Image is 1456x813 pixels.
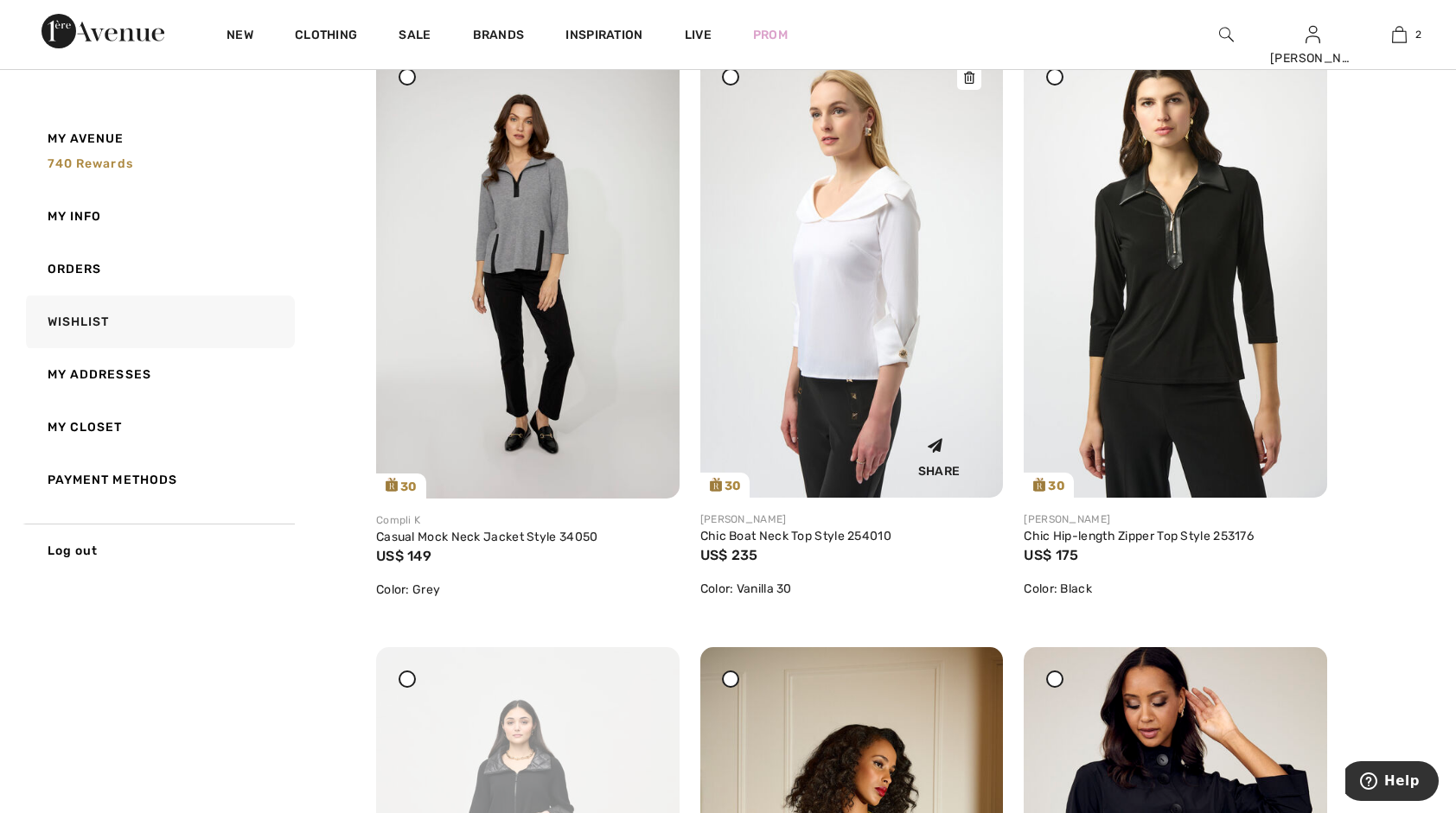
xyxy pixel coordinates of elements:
[565,28,642,46] span: Inspiration
[1345,761,1439,804] iframe: Opens a widget where you can find more information
[1415,27,1421,42] span: 2
[376,44,680,499] a: 30
[1024,529,1254,543] a: Chic Hip-length Zipper Top Style 253176
[888,423,991,485] div: Share
[1024,44,1327,498] img: joseph-ribkoff-tops-black_253176_3_8eb6_search.jpg
[1306,26,1320,42] a: Sign In
[22,524,295,577] a: Log out
[1306,24,1320,45] img: My Info
[700,529,891,543] a: Chic Boat Neck Top Style 254010
[700,511,1004,527] div: [PERSON_NAME]
[22,243,295,295] a: Orders
[22,190,295,243] a: My Info
[1219,24,1234,45] img: search the website
[376,512,680,528] div: Compli K
[1024,580,1327,598] div: Color: Black
[1392,24,1407,45] img: My Bag
[753,26,788,44] a: Prom
[48,130,125,148] span: My Avenue
[1024,547,1078,563] span: US$ 175
[1024,44,1327,498] a: 30
[42,14,164,48] img: 1ère Avenue
[700,44,1004,498] a: 30
[1270,49,1355,67] div: [PERSON_NAME]
[700,547,758,563] span: US$ 235
[22,401,295,454] a: My Closet
[22,454,295,506] a: Payment Methods
[295,28,357,46] a: Clothing
[22,348,295,401] a: My Addresses
[22,295,295,348] a: Wishlist
[399,28,431,46] a: Sale
[376,530,598,544] a: Casual Mock Neck Jacket Style 34050
[473,28,525,46] a: Brands
[1357,24,1441,45] a: 2
[1024,511,1327,527] div: [PERSON_NAME]
[376,44,680,499] img: compli-k-tops-grey_732934050a_1_583a_search.jpg
[700,44,1004,498] img: joseph-ribkoff-tops-vanilla-30_254010a_3_9e96_search.jpg
[376,548,431,564] span: US$ 149
[227,28,253,46] a: New
[685,26,712,44] a: Live
[700,580,1004,598] div: Color: Vanilla 30
[48,156,133,171] span: 740 rewards
[376,581,680,599] div: Color: Grey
